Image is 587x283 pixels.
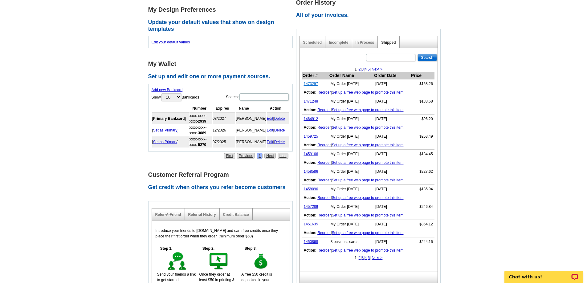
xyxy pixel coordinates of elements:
[190,105,212,112] th: Number
[374,72,411,79] th: Order Date
[236,113,266,124] td: [PERSON_NAME]
[296,12,444,19] h2: All of your invoices.
[304,240,318,244] a: 1450868
[300,67,438,72] div: 1 | | | | |
[236,125,266,136] td: [PERSON_NAME]
[329,150,374,159] td: My Order [DATE]
[332,90,404,95] a: Set up a free web page to promote this item
[332,178,404,182] a: Set up a free web page to promote this item
[267,116,273,121] a: Edit
[304,178,316,182] b: Action:
[152,93,199,102] label: Show Bankcards
[359,67,361,71] a: 2
[368,67,370,71] a: 5
[224,153,235,159] a: First
[332,213,404,217] a: Set up a free web page to promote this item
[329,202,374,211] td: My Order [DATE]
[317,143,331,147] a: Reorder
[148,6,296,13] h1: My Design Preferences
[304,196,316,200] b: Action:
[267,105,289,112] th: Action
[152,88,183,92] a: Add new Bankcard
[304,152,318,156] a: 1459166
[302,193,434,202] td: |
[329,167,374,176] td: My Order [DATE]
[304,204,318,209] a: 1457289
[304,134,318,139] a: 1459725
[153,128,177,132] a: Set as Primary
[304,160,316,165] b: Action:
[302,158,434,167] td: |
[418,54,437,61] input: Search
[411,79,434,88] td: $168.26
[356,40,374,45] a: In Process
[188,212,216,217] a: Referral History
[317,178,331,182] a: Reorder
[152,125,189,136] td: [ ]
[190,125,212,136] td: xxxx-xxxx-xxxx-
[304,108,316,112] b: Action:
[302,246,434,255] td: |
[332,125,404,130] a: Set up a free web page to promote this item
[267,113,289,124] td: |
[374,79,411,88] td: [DATE]
[199,246,218,251] h5: Step 2.
[304,143,316,147] b: Action:
[317,108,331,112] a: Reorder
[152,113,189,124] td: [ ]
[332,248,404,253] a: Set up a free web page to promote this item
[304,117,318,121] a: 1464912
[329,237,374,246] td: 3 business cards
[317,196,331,200] a: Reorder
[213,105,235,112] th: Expires
[332,196,404,200] a: Set up a free web page to promote this item
[329,185,374,194] td: My Order [DATE]
[317,125,331,130] a: Reorder
[329,79,374,88] td: My Order [DATE]
[223,212,249,217] a: Credit Balance
[329,97,374,106] td: My Order [DATE]
[236,105,266,112] th: Name
[304,213,316,217] b: Action:
[411,132,434,141] td: $253.49
[236,136,266,148] td: [PERSON_NAME]
[302,123,434,132] td: |
[317,160,331,165] a: Reorder
[302,176,434,185] td: |
[329,40,348,45] a: Incomplete
[213,125,235,136] td: 12/2026
[374,220,411,229] td: [DATE]
[304,222,318,226] a: 1451635
[329,220,374,229] td: My Order [DATE]
[411,150,434,159] td: $184.45
[411,237,434,246] td: $244.16
[239,93,289,101] input: Search:
[274,128,285,132] a: Delete
[148,19,296,32] h2: Update your default values that show on design templates
[304,248,316,253] b: Action:
[302,72,329,79] th: Order #
[332,143,404,147] a: Set up a free web page to promote this item
[152,40,190,44] a: Edit your default values
[411,167,434,176] td: $227.62
[374,150,411,159] td: [DATE]
[411,72,434,79] th: Price
[304,90,316,95] b: Action:
[411,115,434,123] td: $96.20
[237,153,255,159] a: Previous
[365,256,367,260] a: 4
[161,93,181,101] select: ShowBankcards
[300,255,438,261] div: 1 | | | | |
[302,106,434,115] td: |
[304,231,316,235] b: Action:
[302,211,434,220] td: |
[148,184,296,191] h2: Get credit when others you refer become customers
[304,169,318,174] a: 1458586
[257,153,263,159] a: 1
[190,113,212,124] td: xxxx-xxxx-xxxx-
[241,246,260,251] h5: Step 3.
[374,132,411,141] td: [DATE]
[374,167,411,176] td: [DATE]
[329,115,374,123] td: My Order [DATE]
